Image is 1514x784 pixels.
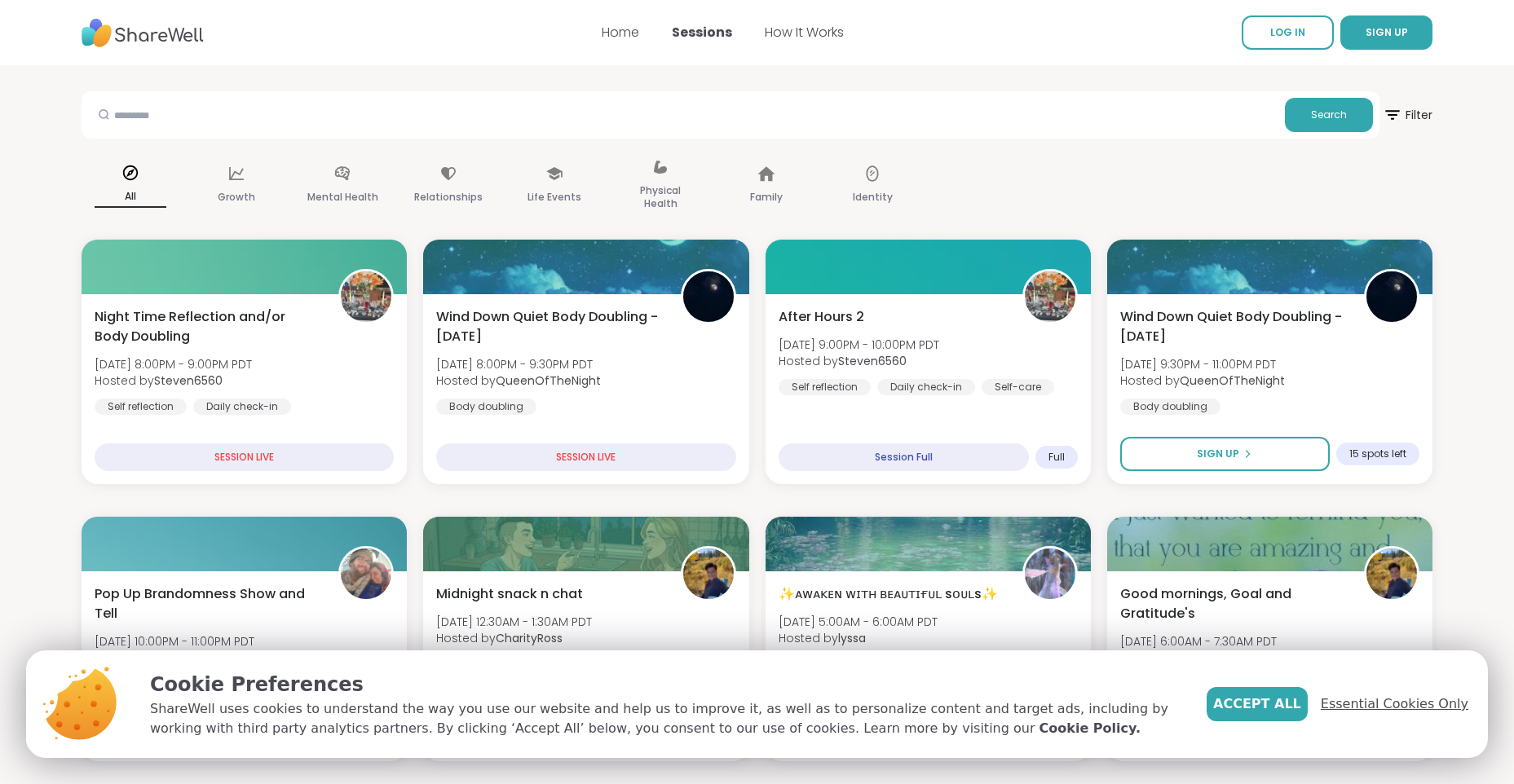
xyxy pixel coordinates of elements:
[1207,687,1308,721] button: Accept All
[779,584,998,604] span: ✨ᴀᴡᴀᴋᴇɴ ᴡɪᴛʜ ʙᴇᴀᴜᴛɪғᴜʟ sᴏᴜʟs✨
[436,584,583,604] span: Midnight snack n chat
[341,271,391,322] img: Steven6560
[154,650,229,666] b: BRandom502
[218,187,255,207] p: Growth
[1120,356,1285,372] span: [DATE] 9:30PM - 11:00PM PDT
[496,372,601,389] b: QueenOfTheNight
[765,23,844,42] a: How It Works
[779,443,1029,471] div: Session Full
[436,614,592,630] span: [DATE] 12:30AM - 1:30AM PDT
[95,399,187,415] div: Self reflection
[95,443,394,471] div: SESSION LIVE
[1285,98,1373,132] button: Search
[683,548,734,599] img: CharityRoss
[1120,584,1346,623] span: Good mornings, Goal and Gratitude's
[779,614,938,630] span: [DATE] 5:00AM - 6:00AM PDT
[1242,15,1334,50] a: LOG IN
[1120,372,1285,389] span: Hosted by
[1120,307,1346,346] span: Wind Down Quiet Body Doubling - [DATE]
[436,356,601,372] span: [DATE] 8:00PM - 9:30PM PDT
[877,379,975,395] div: Daily check-in
[95,372,252,389] span: Hosted by
[95,307,320,346] span: Night Time Reflection and/or Body Doubling
[154,372,223,389] b: Steven6560
[82,11,204,55] img: ShareWell Nav Logo
[1321,694,1468,714] span: Essential Cookies Only
[193,399,291,415] div: Daily check-in
[1025,271,1075,322] img: Steven6560
[838,630,866,646] b: lyssa
[779,379,871,395] div: Self reflection
[1383,91,1432,139] button: Filter
[1180,372,1285,389] b: QueenOfTheNight
[95,633,254,650] span: [DATE] 10:00PM - 11:00PM PDT
[436,372,601,389] span: Hosted by
[1039,719,1141,738] a: Cookie Policy.
[625,181,696,214] p: Physical Health
[1349,447,1406,460] span: 15 spots left
[1270,25,1305,39] span: LOG IN
[672,23,732,42] a: Sessions
[307,187,378,207] p: Mental Health
[779,337,939,353] span: [DATE] 9:00PM - 10:00PM PDT
[436,399,536,415] div: Body doubling
[1213,694,1301,714] span: Accept All
[683,271,734,322] img: QueenOfTheNight
[436,307,662,346] span: Wind Down Quiet Body Doubling - [DATE]
[496,630,563,646] b: CharityRoss
[1180,650,1247,666] b: CharityRoss
[95,187,166,208] p: All
[779,353,939,369] span: Hosted by
[341,548,391,599] img: BRandom502
[1120,650,1277,666] span: Hosted by
[150,670,1181,699] p: Cookie Preferences
[1383,95,1432,134] span: Filter
[1025,548,1075,599] img: lyssa
[95,650,254,666] span: Hosted by
[1366,271,1417,322] img: QueenOfTheNight
[1120,399,1220,415] div: Body doubling
[414,187,483,207] p: Relationships
[1366,548,1417,599] img: CharityRoss
[750,187,783,207] p: Family
[602,23,639,42] a: Home
[95,356,252,372] span: [DATE] 8:00PM - 9:00PM PDT
[853,187,893,207] p: Identity
[1311,108,1347,122] span: Search
[1048,451,1065,464] span: Full
[1120,437,1330,471] button: Sign Up
[95,584,320,623] span: Pop Up Brandomness Show and Tell
[1120,633,1277,650] span: [DATE] 6:00AM - 7:30AM PDT
[527,187,581,207] p: Life Events
[150,699,1181,738] p: ShareWell uses cookies to understand the way you use our website and help us to improve it, as we...
[436,630,592,646] span: Hosted by
[1366,25,1408,39] span: SIGN UP
[838,353,907,369] b: Steven6560
[982,379,1054,395] div: Self-care
[779,630,938,646] span: Hosted by
[436,443,735,471] div: SESSION LIVE
[1197,447,1239,461] span: Sign Up
[779,307,864,327] span: After Hours 2
[1340,15,1432,50] button: SIGN UP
